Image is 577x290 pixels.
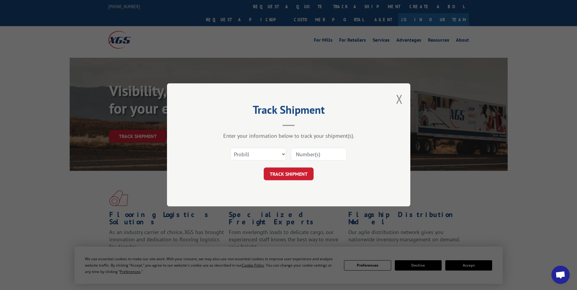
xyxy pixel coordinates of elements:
[551,266,570,284] div: Open chat
[396,91,403,107] button: Close modal
[197,105,380,117] h2: Track Shipment
[197,133,380,140] div: Enter your information below to track your shipment(s).
[264,168,314,181] button: TRACK SHIPMENT
[291,148,347,161] input: Number(s)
